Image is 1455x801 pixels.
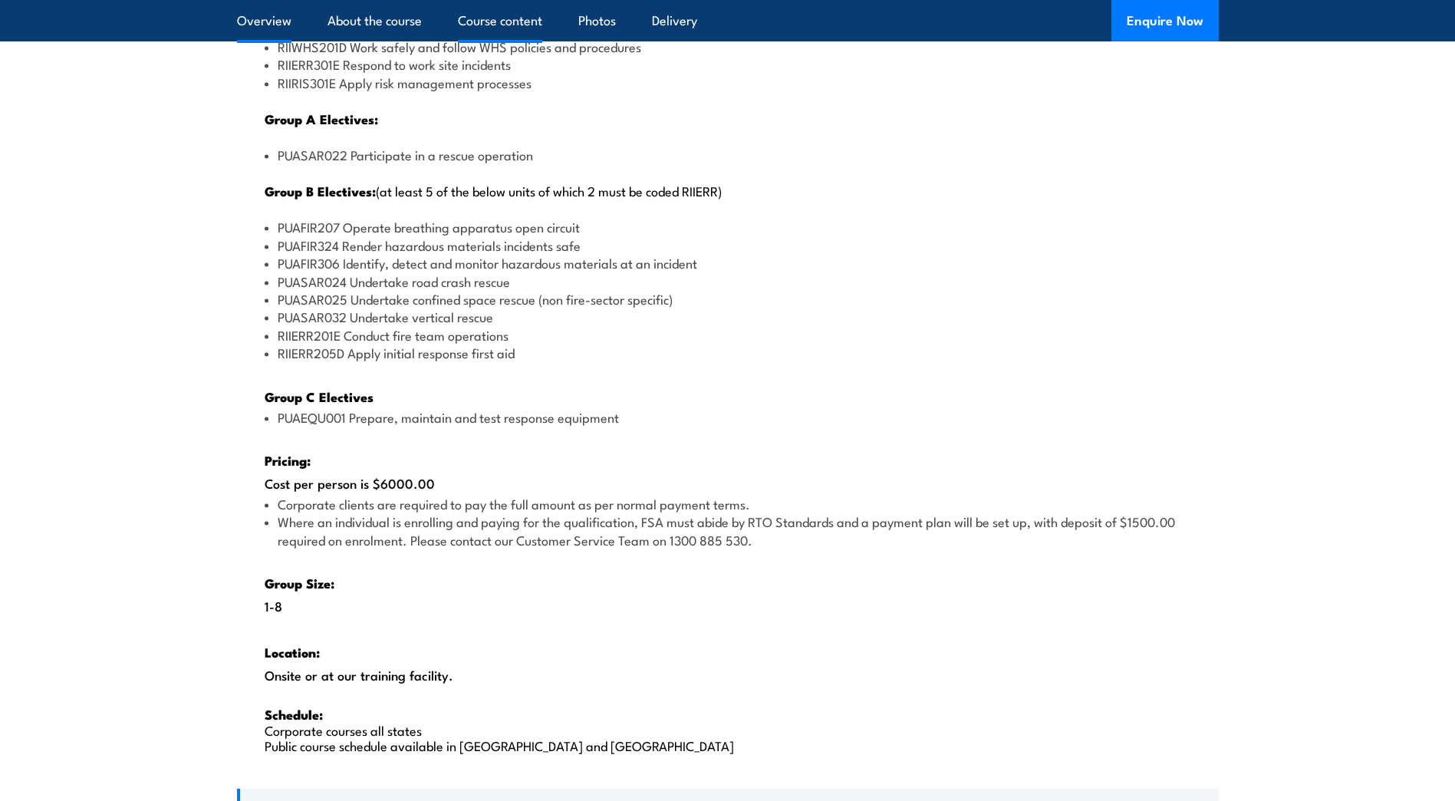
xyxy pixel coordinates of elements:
[265,146,1191,163] li: PUASAR022 Participate in a rescue operation
[265,408,1191,426] li: PUAEQU001 Prepare, maintain and test response equipment
[265,183,1191,199] p: (at least 5 of the below units of which 2 must be coded RIIERR)
[265,181,376,201] strong: Group B Electives:
[265,55,1191,73] li: RIIERR301E Respond to work site incidents
[265,218,1191,236] li: PUAFIR207 Operate breathing apparatus open circuit
[265,290,1191,308] li: PUASAR025 Undertake confined space rescue (non fire-sector specific)
[265,326,1191,344] li: RIIERR201E Conduct fire team operations
[265,272,1191,290] li: PUASAR024 Undertake road crash rescue
[265,495,1191,513] li: Corporate clients are required to pay the full amount as per normal payment terms.
[265,450,311,470] strong: Pricing:
[265,254,1191,272] li: PUAFIR306 Identify, detect and monitor hazardous materials at an incident
[265,74,1191,91] li: RIIRIS301E Apply risk management processes
[265,642,320,662] strong: Location:
[265,513,1191,549] li: Where an individual is enrolling and paying for the qualification, FSA must abide by RTO Standard...
[265,236,1191,254] li: PUAFIR324 Render hazardous materials incidents safe
[265,573,334,593] strong: Group Size:
[265,109,378,129] strong: Group A Electives:
[265,704,323,724] strong: Schedule:
[265,344,1191,361] li: RIIERR205D Apply initial response first aid
[265,38,1191,55] li: RIIWHS201D Work safely and follow WHS policies and procedures
[265,706,1191,753] p: Corporate courses all states Public course schedule available in [GEOGRAPHIC_DATA] and [GEOGRAPHI...
[265,308,1191,325] li: PUASAR032 Undertake vertical rescue
[265,387,374,407] strong: Group C Electives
